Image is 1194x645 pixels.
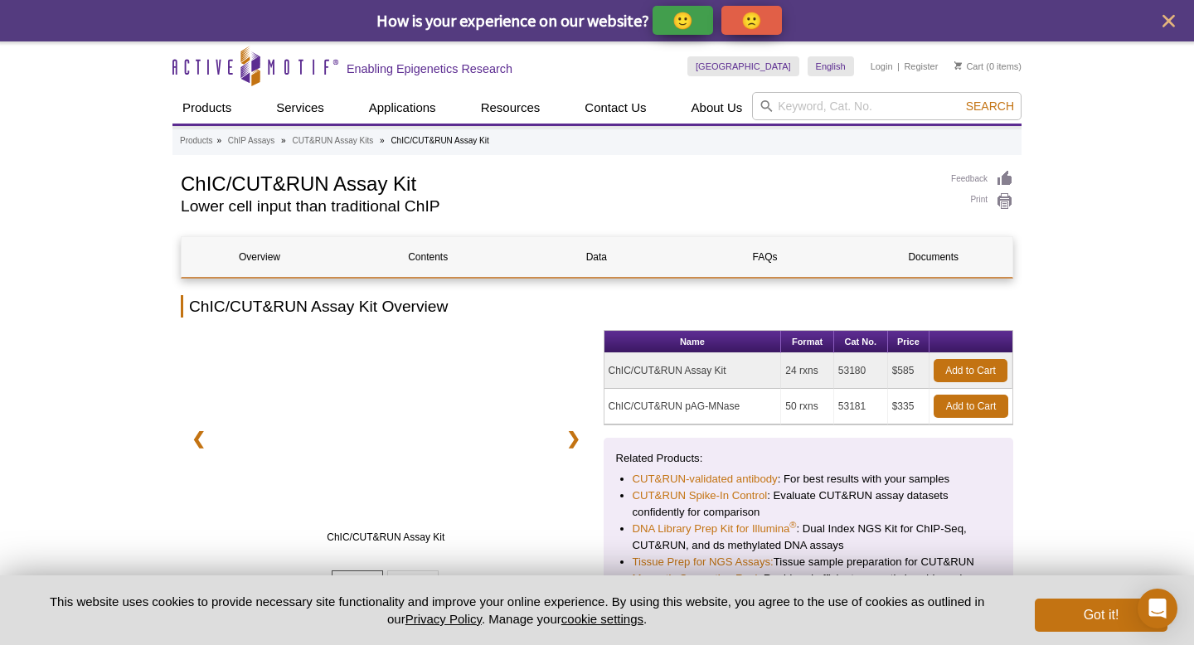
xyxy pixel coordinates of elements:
[359,92,446,124] a: Applications
[518,237,674,277] a: Data
[951,170,1013,188] a: Feedback
[221,529,550,546] span: ChIC/CUT&RUN Assay Kit
[604,353,782,389] td: ChIC/CUT&RUN Assay Kit
[181,199,934,214] h2: Lower cell input than traditional ChIP
[904,61,938,72] a: Register
[954,61,962,70] img: Your Cart
[376,10,649,31] span: How is your experience on our website?
[834,353,888,389] td: 53180
[871,61,893,72] a: Login
[180,133,212,148] a: Products
[616,450,1002,467] p: Related Products:
[347,61,512,76] h2: Enabling Epigenetics Research
[633,554,774,570] a: Tissue Prep for NGS Assays:
[561,612,643,626] button: cookie settings
[781,389,833,424] td: 50 rxns
[687,56,799,76] a: [GEOGRAPHIC_DATA]
[951,192,1013,211] a: Print
[575,92,656,124] a: Contact Us
[672,10,693,31] p: 🙂
[172,92,241,124] a: Products
[808,56,854,76] a: English
[752,92,1022,120] input: Keyword, Cat. No.
[633,521,797,537] a: DNA Library Prep Kit for Illumina®
[556,419,591,458] a: ❯
[954,61,983,72] a: Cart
[856,237,1012,277] a: Documents
[391,136,488,145] li: ChIC/CUT&RUN Assay Kit
[181,170,934,195] h1: ChIC/CUT&RUN Assay Kit
[633,554,985,570] li: Tissue sample preparation for CUT&RUN
[228,133,275,148] a: ChIP Assays
[741,10,762,31] p: 🙁
[888,353,929,389] td: $585
[834,331,888,353] th: Cat No.
[781,331,833,353] th: Format
[181,295,1013,318] h2: ChIC/CUT&RUN Assay Kit Overview
[182,237,337,277] a: Overview
[888,331,929,353] th: Price
[954,56,1022,76] li: (0 items)
[27,593,1007,628] p: This website uses cookies to provide necessary site functionality and improve your online experie...
[633,487,768,504] a: CUT&RUN Spike-In Control
[961,99,1019,114] button: Search
[216,136,221,145] li: »
[934,395,1008,418] a: Add to Cart
[350,237,506,277] a: Contents
[633,471,778,487] a: CUT&RUN-validated antibody
[380,136,385,145] li: »
[281,136,286,145] li: »
[888,389,929,424] td: $335
[934,359,1007,382] a: Add to Cart
[633,471,985,487] li: : For best results with your samples
[633,521,985,554] li: : Dual Index NGS Kit for ChIP-Seq, CUT&RUN, and ds methylated DNA assays
[633,570,764,587] a: Magnetic Separation Rack:
[292,133,373,148] a: CUT&RUN Assay Kits
[181,419,216,458] a: ❮
[834,389,888,424] td: 53181
[1138,589,1177,628] div: Open Intercom Messenger
[1035,599,1167,632] button: Got it!
[1158,11,1179,32] button: close
[604,389,782,424] td: ChIC/CUT&RUN pAG-MNase
[633,570,985,604] li: Rapid and efficient magnetic bead-based separation of samples
[405,612,482,626] a: Privacy Policy
[687,237,843,277] a: FAQs
[633,487,985,521] li: : Evaluate CUT&RUN assay datasets confidently for comparison
[789,520,796,530] sup: ®
[604,331,782,353] th: Name
[266,92,334,124] a: Services
[471,92,551,124] a: Resources
[897,56,900,76] li: |
[682,92,753,124] a: About Us
[781,353,833,389] td: 24 rxns
[966,99,1014,113] span: Search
